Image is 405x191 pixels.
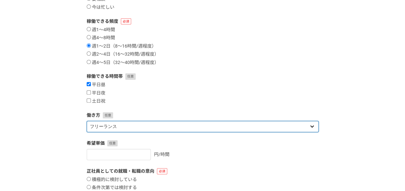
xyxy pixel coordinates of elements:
label: 今は忙しい [87,5,114,10]
label: 稼働できる時間帯 [87,73,319,80]
input: 平日夜 [87,90,91,95]
input: 週4〜8時間 [87,35,91,39]
label: 週1〜2日（8〜16時間/週程度） [87,43,156,49]
input: 週1〜4時間 [87,27,91,31]
input: 週2〜4日（16〜32時間/週程度） [87,51,91,56]
label: 条件次第では検討する [87,185,137,191]
span: 円/時間 [154,152,169,157]
label: 平日夜 [87,90,105,96]
label: 稼働できる頻度 [87,18,319,25]
input: 土日祝 [87,98,91,103]
input: 条件次第では検討する [87,185,91,189]
label: 土日祝 [87,98,105,104]
input: 週1〜2日（8〜16時間/週程度） [87,43,91,48]
label: 働き方 [87,112,319,119]
label: 週1〜4時間 [87,27,115,33]
label: 週4〜8時間 [87,35,115,41]
input: 週4〜5日（32〜40時間/週程度） [87,60,91,64]
label: 積極的に検討している [87,177,137,183]
input: 平日昼 [87,82,91,86]
label: 平日昼 [87,82,105,88]
label: 週4〜5日（32〜40時間/週程度） [87,60,159,66]
label: 週2〜4日（16〜32時間/週程度） [87,51,159,57]
input: 今は忙しい [87,5,91,9]
label: 希望単価 [87,140,319,147]
label: 正社員としての就職・転職の意向 [87,168,319,175]
input: 積極的に検討している [87,177,91,181]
